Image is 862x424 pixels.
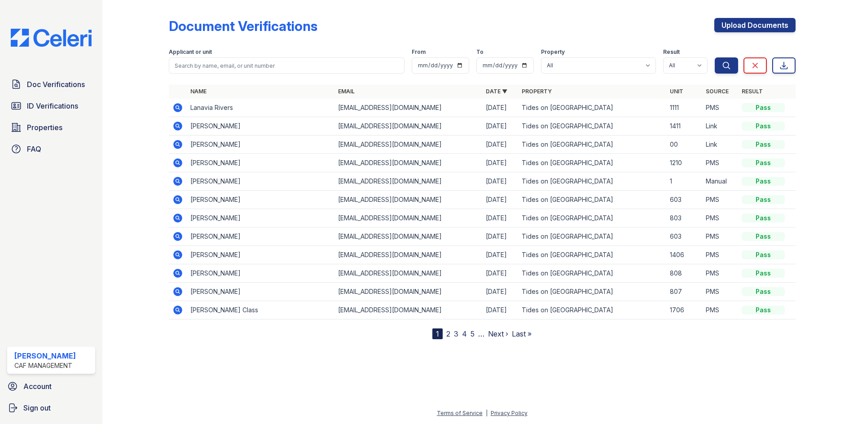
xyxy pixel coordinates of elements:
a: 5 [471,329,475,338]
a: 3 [454,329,458,338]
td: Tides on [GEOGRAPHIC_DATA] [518,227,666,246]
div: Pass [742,177,785,186]
div: Pass [742,214,785,223]
td: [DATE] [482,172,518,191]
td: [DATE] [482,117,518,136]
div: Document Verifications [169,18,317,34]
td: 1706 [666,301,702,319]
td: [EMAIL_ADDRESS][DOMAIN_NAME] [334,136,482,154]
a: Property [522,88,552,95]
td: [PERSON_NAME] Class [187,301,334,319]
td: PMS [702,191,738,209]
div: Pass [742,232,785,241]
td: [DATE] [482,264,518,283]
a: Result [742,88,763,95]
td: PMS [702,209,738,227]
td: Tides on [GEOGRAPHIC_DATA] [518,283,666,301]
a: Terms of Service [437,410,483,416]
td: PMS [702,264,738,283]
td: Tides on [GEOGRAPHIC_DATA] [518,136,666,154]
td: 1210 [666,154,702,172]
td: 00 [666,136,702,154]
td: [EMAIL_ADDRESS][DOMAIN_NAME] [334,99,482,117]
td: PMS [702,246,738,264]
a: Properties [7,118,95,136]
td: [DATE] [482,154,518,172]
td: [PERSON_NAME] [187,209,334,227]
td: 1111 [666,99,702,117]
td: [EMAIL_ADDRESS][DOMAIN_NAME] [334,191,482,209]
a: Date ▼ [486,88,507,95]
td: PMS [702,301,738,319]
td: [PERSON_NAME] [187,227,334,246]
a: Source [706,88,729,95]
td: [EMAIL_ADDRESS][DOMAIN_NAME] [334,117,482,136]
a: Account [4,377,99,395]
input: Search by name, email, or unit number [169,57,405,74]
td: Tides on [GEOGRAPHIC_DATA] [518,246,666,264]
a: Upload Documents [714,18,796,32]
td: [EMAIL_ADDRESS][DOMAIN_NAME] [334,227,482,246]
td: [DATE] [482,283,518,301]
a: Name [190,88,207,95]
div: Pass [742,269,785,278]
div: Pass [742,306,785,315]
a: ID Verifications [7,97,95,115]
a: Email [338,88,355,95]
span: ID Verifications [27,101,78,111]
td: [EMAIL_ADDRESS][DOMAIN_NAME] [334,154,482,172]
td: Tides on [GEOGRAPHIC_DATA] [518,264,666,283]
td: 1 [666,172,702,191]
td: Tides on [GEOGRAPHIC_DATA] [518,301,666,319]
td: Link [702,136,738,154]
td: [PERSON_NAME] [187,246,334,264]
div: [PERSON_NAME] [14,350,76,361]
td: PMS [702,283,738,301]
a: Sign out [4,399,99,417]
div: Pass [742,158,785,167]
td: [DATE] [482,209,518,227]
td: 1406 [666,246,702,264]
td: PMS [702,227,738,246]
a: 2 [446,329,450,338]
td: [DATE] [482,136,518,154]
td: Tides on [GEOGRAPHIC_DATA] [518,117,666,136]
td: PMS [702,99,738,117]
td: 603 [666,227,702,246]
td: 1411 [666,117,702,136]
div: | [486,410,488,416]
td: [DATE] [482,227,518,246]
div: Pass [742,103,785,112]
a: FAQ [7,140,95,158]
span: Properties [27,122,62,133]
td: 803 [666,209,702,227]
td: 808 [666,264,702,283]
a: Unit [670,88,683,95]
td: 807 [666,283,702,301]
td: [PERSON_NAME] [187,283,334,301]
div: Pass [742,250,785,259]
td: [PERSON_NAME] [187,154,334,172]
div: Pass [742,140,785,149]
div: CAF Management [14,361,76,370]
td: Lanavia Rivers [187,99,334,117]
td: [EMAIL_ADDRESS][DOMAIN_NAME] [334,301,482,319]
td: [PERSON_NAME] [187,136,334,154]
td: [DATE] [482,99,518,117]
td: Tides on [GEOGRAPHIC_DATA] [518,191,666,209]
td: [DATE] [482,301,518,319]
td: Tides on [GEOGRAPHIC_DATA] [518,172,666,191]
a: Last » [512,329,532,338]
span: FAQ [27,144,41,154]
td: Tides on [GEOGRAPHIC_DATA] [518,99,666,117]
label: Property [541,48,565,56]
td: [PERSON_NAME] [187,264,334,283]
label: Applicant or unit [169,48,212,56]
a: Next › [488,329,508,338]
span: Doc Verifications [27,79,85,90]
td: [EMAIL_ADDRESS][DOMAIN_NAME] [334,209,482,227]
td: [EMAIL_ADDRESS][DOMAIN_NAME] [334,264,482,283]
td: [PERSON_NAME] [187,191,334,209]
td: Tides on [GEOGRAPHIC_DATA] [518,209,666,227]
